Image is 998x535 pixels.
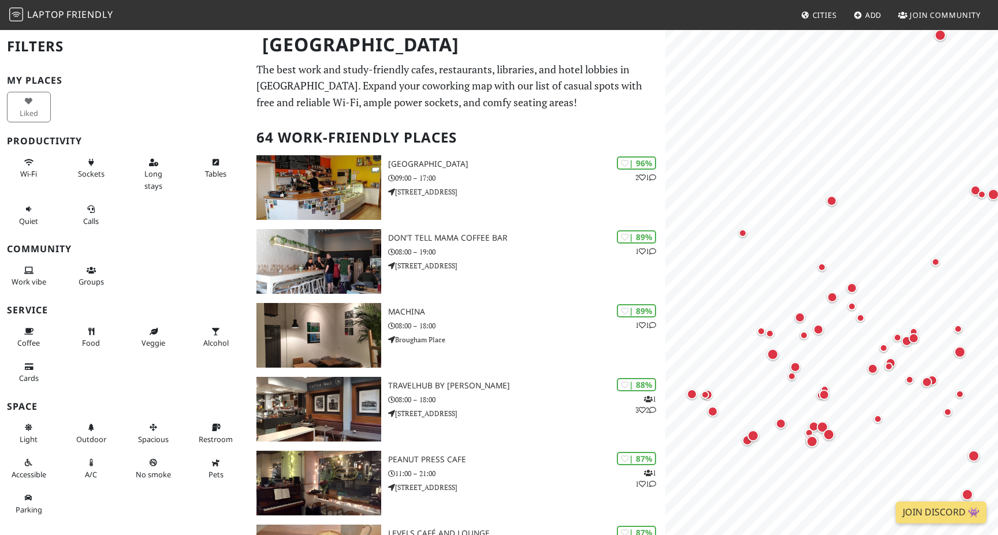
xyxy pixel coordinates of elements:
button: Tables [194,153,238,184]
img: Peanut Press Cafe [256,451,381,515]
p: 09:00 – 17:00 [388,173,665,184]
button: Restroom [194,418,238,448]
div: Map marker [700,387,715,402]
h3: Don't tell Mama Coffee Bar [388,233,665,243]
span: Video/audio calls [83,216,99,226]
span: Natural light [20,434,38,444]
a: TravelHub by Lothian | 88% 132 TravelHub by [PERSON_NAME] 08:00 – 18:00 [STREET_ADDRESS] [249,377,665,442]
div: Map marker [854,311,867,325]
a: Cities [796,5,841,25]
p: 2 1 [635,172,656,183]
h2: Filters [7,29,243,64]
span: Parking [16,504,42,515]
div: Map marker [792,310,807,325]
p: [STREET_ADDRESS] [388,482,665,493]
span: Cities [813,10,837,20]
span: Friendly [66,8,113,21]
h3: [GEOGRAPHIC_DATA] [388,159,665,169]
div: Map marker [773,416,788,431]
button: Coffee [7,322,51,353]
div: Map marker [763,327,777,341]
p: 08:00 – 18:00 [388,320,665,331]
span: Food [82,338,100,348]
div: Map marker [740,433,755,448]
div: Map marker [684,387,699,402]
div: Map marker [929,255,943,269]
p: [STREET_ADDRESS] [388,408,665,419]
p: 1 1 [635,246,656,257]
div: Map marker [883,356,898,371]
div: Map marker [891,331,904,345]
div: Map marker [877,341,891,355]
div: Map marker [824,193,839,208]
a: Don't tell Mama Coffee Bar | 89% 11 Don't tell Mama Coffee Bar 08:00 – 19:00 [STREET_ADDRESS] [249,229,665,294]
h3: TravelHub by [PERSON_NAME] [388,381,665,391]
div: Map marker [788,360,803,375]
span: Smoke free [136,469,171,480]
button: Long stays [132,153,176,195]
p: 1 1 [635,320,656,331]
div: Map marker [815,260,829,274]
button: Spacious [132,418,176,448]
div: Map marker [765,346,781,362]
button: Alcohol [194,322,238,353]
a: Join Community [893,5,985,25]
div: Map marker [906,331,921,346]
span: Accessible [12,469,46,480]
a: LaptopFriendly LaptopFriendly [9,5,113,25]
button: Veggie [132,322,176,353]
span: Work-friendly tables [205,169,226,179]
button: Cards [7,357,51,388]
div: Map marker [803,432,818,447]
div: Map marker [698,388,712,402]
img: North Fort Cafe [256,155,381,220]
h3: Machina [388,307,665,317]
div: | 89% [617,304,656,317]
span: Pet friendly [208,469,224,480]
span: Veggie [141,338,165,348]
div: Map marker [802,426,816,440]
div: Map marker [817,387,832,402]
div: Map marker [825,290,840,305]
span: Long stays [144,169,162,190]
div: Map marker [736,226,750,240]
img: LaptopFriendly [9,8,23,21]
h3: Space [7,401,243,412]
button: Quiet [7,200,51,230]
div: | 87% [617,452,656,465]
button: No smoke [132,453,176,484]
div: Map marker [814,419,831,435]
span: Join Community [910,10,981,20]
div: Map marker [968,183,983,198]
button: Accessible [7,453,51,484]
div: | 89% [617,230,656,244]
p: [STREET_ADDRESS] [388,260,665,271]
button: Food [69,322,113,353]
button: Work vibe [7,261,51,291]
p: 11:00 – 21:00 [388,468,665,479]
div: Map marker [951,322,965,336]
h1: [GEOGRAPHIC_DATA] [253,29,663,61]
div: Map marker [821,426,837,443]
h3: Peanut Press Cafe [388,455,665,465]
span: Credit cards [19,373,39,383]
div: Map marker [844,280,859,295]
div: | 88% [617,378,656,391]
span: People working [12,276,46,287]
span: Coffee [17,338,40,348]
img: Don't tell Mama Coffee Bar [256,229,381,294]
div: Map marker [818,383,832,396]
div: Map marker [903,373,917,387]
p: 1 1 1 [635,467,656,489]
div: Map marker [966,448,982,464]
div: Map marker [797,328,811,342]
button: A/C [69,453,113,484]
div: Map marker [865,361,880,376]
span: Laptop [27,8,65,21]
div: Map marker [925,373,940,388]
div: Map marker [953,387,967,401]
span: Add [865,10,882,20]
div: Map marker [814,388,828,402]
p: 08:00 – 19:00 [388,246,665,257]
a: Add [849,5,887,25]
